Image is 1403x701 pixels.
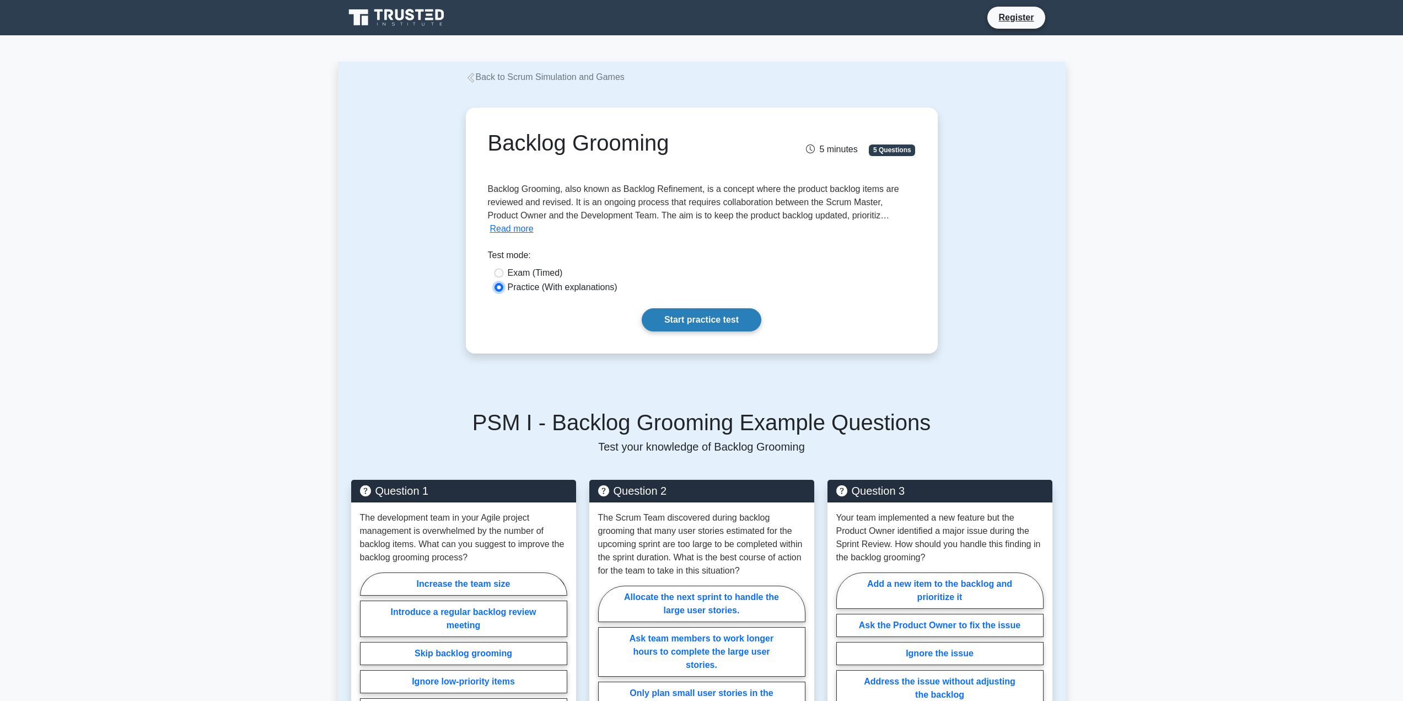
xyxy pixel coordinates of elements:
label: Increase the team size [360,572,567,596]
label: Exam (Timed) [508,266,563,280]
p: Test your knowledge of Backlog Grooming [351,440,1052,453]
h5: Question 3 [836,484,1044,497]
p: The Scrum Team discovered during backlog grooming that many user stories estimated for the upcomi... [598,511,805,577]
label: Ignore the issue [836,642,1044,665]
label: Add a new item to the backlog and prioritize it [836,572,1044,609]
div: Test mode: [488,249,916,266]
a: Register [992,10,1040,24]
p: The development team in your Agile project management is overwhelmed by the number of backlog ite... [360,511,567,564]
a: Start practice test [642,308,761,331]
h5: Question 1 [360,484,567,497]
p: Your team implemented a new feature but the Product Owner identified a major issue during the Spr... [836,511,1044,564]
label: Allocate the next sprint to handle the large user stories. [598,586,805,622]
span: 5 Questions [869,145,915,156]
h5: PSM I - Backlog Grooming Example Questions [351,409,1052,436]
h1: Backlog Grooming [488,130,768,156]
a: Back to Scrum Simulation and Games [466,72,625,82]
label: Ask team members to work longer hours to complete the large user stories. [598,627,805,677]
label: Skip backlog grooming [360,642,567,665]
label: Ignore low-priority items [360,670,567,693]
span: 5 minutes [806,145,857,154]
h5: Question 2 [598,484,805,497]
label: Introduce a regular backlog review meeting [360,601,567,637]
button: Read more [490,222,534,236]
label: Ask the Product Owner to fix the issue [836,614,1044,637]
label: Practice (With explanations) [508,281,617,294]
span: Backlog Grooming, also known as Backlog Refinement, is a concept where the product backlog items ... [488,184,899,220]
